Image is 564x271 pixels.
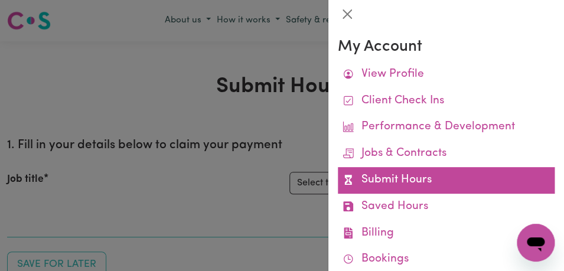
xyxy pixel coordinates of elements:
a: Saved Hours [338,194,555,220]
a: Client Check Ins [338,88,555,115]
a: Submit Hours [338,167,555,194]
a: Performance & Development [338,114,555,141]
button: Close [338,5,357,24]
h3: My Account [338,38,555,57]
a: Billing [338,220,555,247]
iframe: Button to launch messaging window [517,224,555,262]
a: View Profile [338,61,555,88]
a: Jobs & Contracts [338,141,555,167]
